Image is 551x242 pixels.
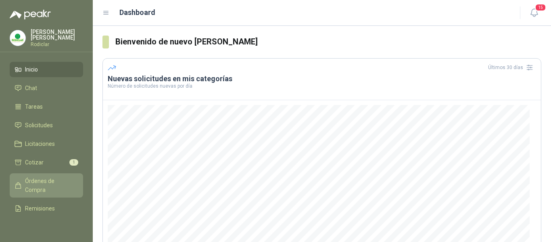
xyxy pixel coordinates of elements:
[108,84,536,88] p: Número de solicitudes nuevas por día
[25,158,44,167] span: Cotizar
[10,201,83,216] a: Remisiones
[488,61,536,74] div: Últimos 30 días
[10,62,83,77] a: Inicio
[25,102,43,111] span: Tareas
[10,10,51,19] img: Logo peakr
[31,42,83,47] p: Rodiclar
[10,80,83,96] a: Chat
[10,136,83,152] a: Licitaciones
[108,74,536,84] h3: Nuevas solicitudes en mis categorías
[119,7,155,18] h1: Dashboard
[527,6,541,20] button: 15
[25,84,37,93] span: Chat
[25,139,55,148] span: Licitaciones
[25,204,55,213] span: Remisiones
[10,155,83,170] a: Cotizar1
[69,159,78,166] span: 1
[25,121,53,130] span: Solicitudes
[115,36,541,48] h3: Bienvenido de nuevo [PERSON_NAME]
[25,65,38,74] span: Inicio
[10,30,25,46] img: Company Logo
[25,177,75,194] span: Órdenes de Compra
[10,173,83,198] a: Órdenes de Compra
[31,29,83,40] p: [PERSON_NAME] [PERSON_NAME]
[10,219,83,235] a: Configuración
[10,118,83,133] a: Solicitudes
[10,99,83,114] a: Tareas
[535,4,546,11] span: 15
